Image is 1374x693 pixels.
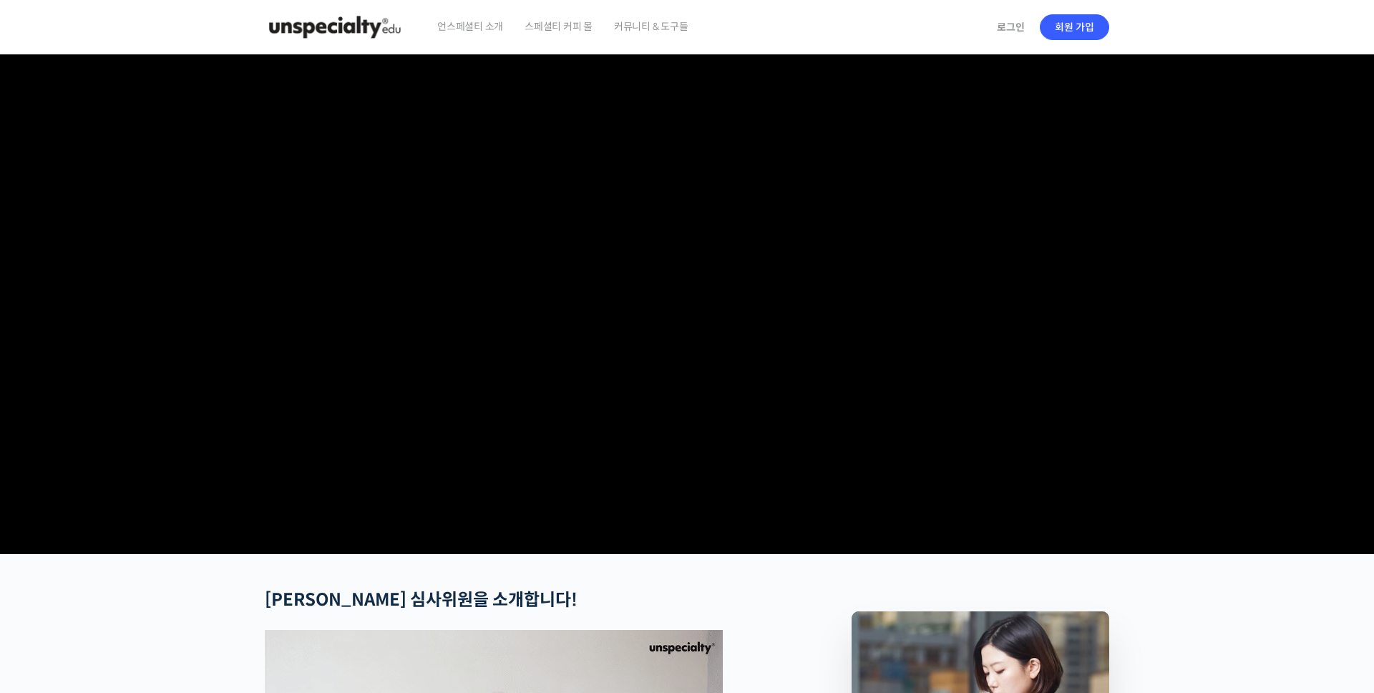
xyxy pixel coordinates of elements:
[265,590,776,611] h2: !
[265,589,571,611] strong: [PERSON_NAME] 심사위원을 소개합니다
[1040,14,1109,40] a: 회원 가입
[988,11,1033,44] a: 로그인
